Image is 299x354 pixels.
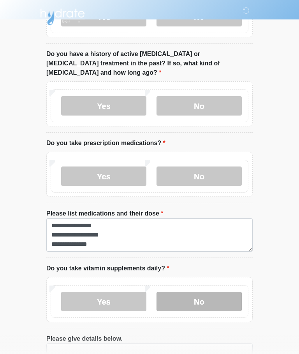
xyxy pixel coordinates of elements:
[157,166,242,186] label: No
[61,292,146,311] label: Yes
[61,166,146,186] label: Yes
[157,96,242,116] label: No
[46,138,165,148] label: Do you take prescription medications?
[39,6,86,26] img: Hydrate IV Bar - Arcadia Logo
[61,96,146,116] label: Yes
[46,49,253,77] label: Do you have a history of active [MEDICAL_DATA] or [MEDICAL_DATA] treatment in the past? If so, wh...
[46,264,169,273] label: Do you take vitamin supplements daily?
[46,334,123,343] label: Please give details below.
[46,209,164,218] label: Please list medications and their dose
[157,292,242,311] label: No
